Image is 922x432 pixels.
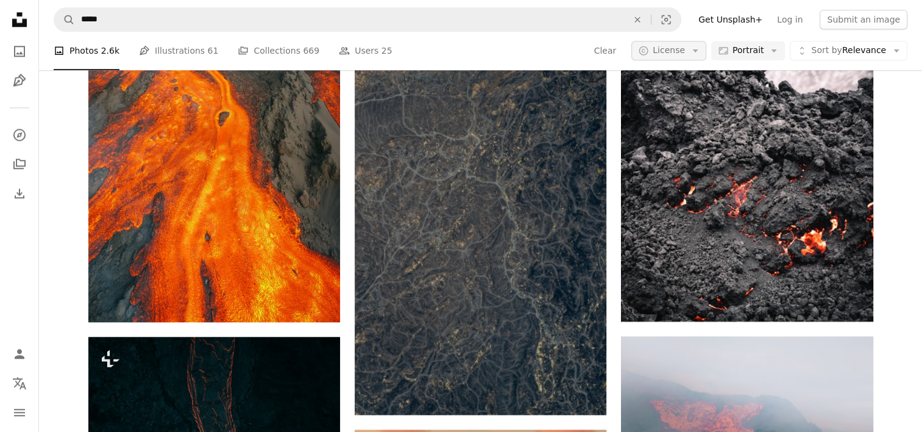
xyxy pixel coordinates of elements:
[770,10,810,29] a: Log in
[711,41,785,61] button: Portrait
[594,41,617,61] button: Clear
[54,7,681,32] form: Find visuals sitewide
[7,371,32,395] button: Language
[653,46,685,56] span: License
[7,400,32,425] button: Menu
[303,45,319,58] span: 669
[732,45,764,57] span: Portrait
[7,7,32,34] a: Home — Unsplash
[811,45,886,57] span: Relevance
[7,181,32,206] a: Download History
[651,8,681,31] button: Visual search
[7,123,32,147] a: Explore
[811,46,842,56] span: Sort by
[691,10,770,29] a: Get Unsplash+
[208,45,219,58] span: 61
[54,8,75,31] button: Search Unsplash
[790,41,907,61] button: Sort byRelevance
[238,32,319,71] a: Collections 669
[355,36,606,415] img: an aerial view of a river running through a forest
[7,342,32,366] a: Log in / Sign up
[339,32,392,71] a: Users 25
[820,10,907,29] button: Submit an image
[621,158,873,169] a: a group of people on a rock
[7,152,32,176] a: Collections
[624,8,651,31] button: Clear
[7,39,32,63] a: Photos
[139,32,218,71] a: Illustrations 61
[631,41,706,61] button: License
[7,68,32,93] a: Illustrations
[355,220,606,231] a: an aerial view of a river running through a forest
[381,45,392,58] span: 25
[621,6,873,322] img: a group of people on a rock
